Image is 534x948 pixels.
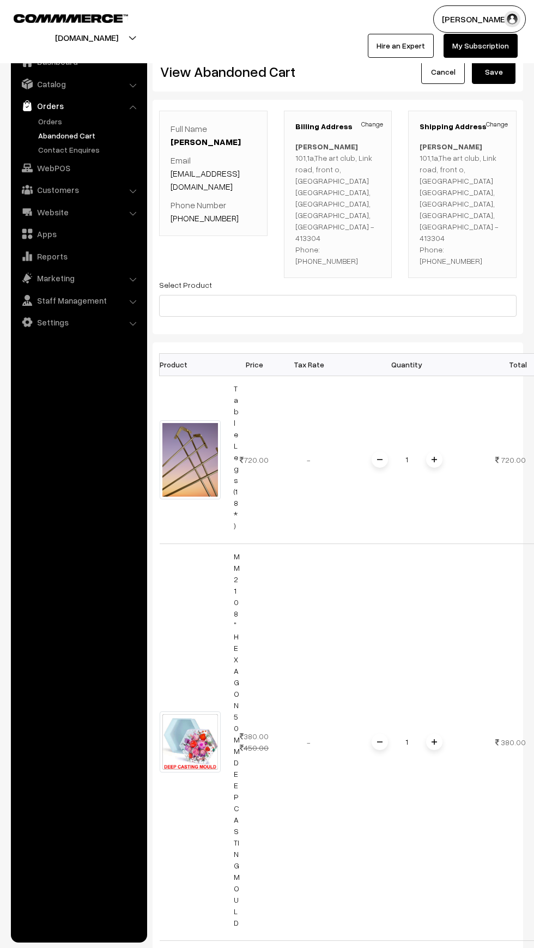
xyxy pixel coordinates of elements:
[377,739,383,745] img: minus
[160,711,221,772] img: 1701169247887-270450697.png
[14,180,143,200] a: Customers
[14,268,143,288] a: Marketing
[336,353,478,376] th: Quantity
[14,96,143,116] a: Orders
[171,168,240,192] a: [EMAIL_ADDRESS][DOMAIN_NAME]
[486,119,508,129] a: Change
[501,738,526,747] span: 380.00
[433,5,526,33] button: [PERSON_NAME]…
[160,420,221,500] img: IMG-20231227-WA0031-1711528364344-mouldmarket-removebg-preview.png
[171,198,256,225] p: Phone Number
[14,291,143,310] a: Staff Management
[227,353,282,376] th: Price
[159,279,212,291] label: Select Product
[14,224,143,244] a: Apps
[14,246,143,266] a: Reports
[420,142,482,151] b: [PERSON_NAME]
[307,738,311,747] span: -
[14,11,109,24] a: COMMMERCE
[14,158,143,178] a: WebPOS
[501,455,526,464] span: 720.00
[35,116,143,127] a: Orders
[282,353,336,376] th: Tax Rate
[377,457,383,462] img: minus
[227,544,282,940] td: 380.00
[171,154,256,193] p: Email
[295,142,358,151] b: [PERSON_NAME]
[14,312,143,332] a: Settings
[35,144,143,155] a: Contact Enquires
[234,552,240,927] a: MM210 8" HEXAGON 50MM DEEP CASTING MOULD
[307,455,311,464] span: -
[361,119,383,129] a: Change
[171,136,241,147] a: [PERSON_NAME]
[420,141,505,267] p: 101,1a,The art club, Link road, front o, [GEOGRAPHIC_DATA] [GEOGRAPHIC_DATA],[GEOGRAPHIC_DATA], [...
[160,353,227,376] th: Product
[295,141,381,267] p: 101,1a,The art club, Link road, front o, [GEOGRAPHIC_DATA] [GEOGRAPHIC_DATA],[GEOGRAPHIC_DATA], [...
[368,34,434,58] a: Hire an Expert
[35,130,143,141] a: Abandoned Cart
[432,457,437,462] img: plusI
[420,122,505,131] h3: Shipping Address
[504,11,520,27] img: user
[14,14,128,22] img: COMMMERCE
[421,60,465,84] a: Cancel
[478,353,532,376] th: Total
[17,24,156,51] button: [DOMAIN_NAME]
[160,63,330,80] h2: View Abandoned Cart
[14,74,143,94] a: Catalog
[432,739,437,745] img: plusI
[14,202,143,222] a: Website
[240,743,269,752] strike: 450.00
[171,122,256,148] p: Full Name
[227,376,282,544] td: 720.00
[295,122,381,131] h3: Billing Address
[444,34,518,58] a: My Subscription
[234,384,239,530] a: Table Legs (18*)
[472,60,515,84] button: Save
[171,213,239,224] a: [PHONE_NUMBER]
